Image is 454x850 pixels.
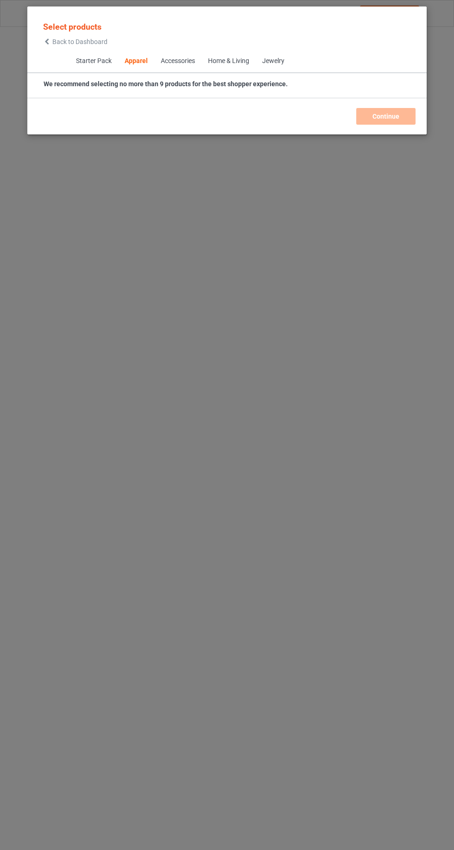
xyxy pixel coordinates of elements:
[208,57,249,66] div: Home & Living
[262,57,284,66] div: Jewelry
[44,80,288,88] strong: We recommend selecting no more than 9 products for the best shopper experience.
[69,50,118,72] span: Starter Pack
[43,22,101,32] span: Select products
[52,38,107,45] span: Back to Dashboard
[160,57,195,66] div: Accessories
[124,57,147,66] div: Apparel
